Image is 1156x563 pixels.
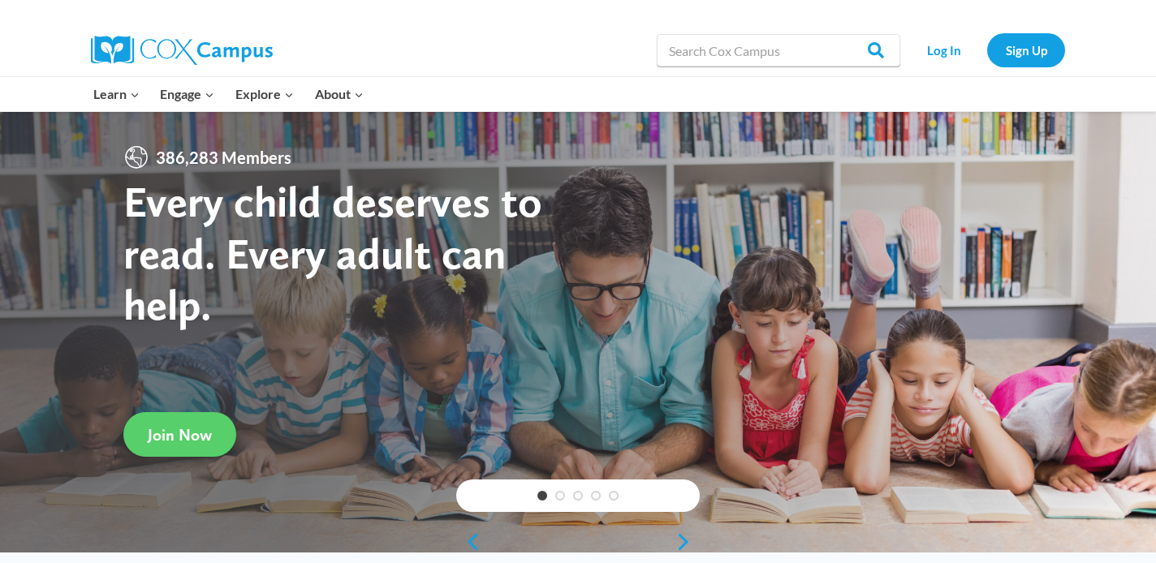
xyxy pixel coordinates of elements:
a: Sign Up [987,33,1065,67]
span: Engage [160,84,214,105]
a: Join Now [123,412,236,457]
nav: Secondary Navigation [908,33,1065,67]
strong: Every child deserves to read. Every adult can help. [123,175,542,330]
img: Cox Campus [91,36,273,65]
input: Search Cox Campus [657,34,900,67]
a: next [675,532,700,552]
a: 1 [537,491,547,501]
a: 2 [555,491,565,501]
a: 3 [573,491,583,501]
nav: Primary Navigation [83,77,373,111]
a: 5 [609,491,619,501]
a: previous [456,532,481,552]
span: Join Now [148,425,212,445]
span: Explore [235,84,294,105]
span: About [315,84,364,105]
a: Log In [908,33,979,67]
span: 386,283 Members [149,144,298,170]
a: 4 [591,491,601,501]
span: Learn [93,84,140,105]
div: content slider buttons [456,526,700,558]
